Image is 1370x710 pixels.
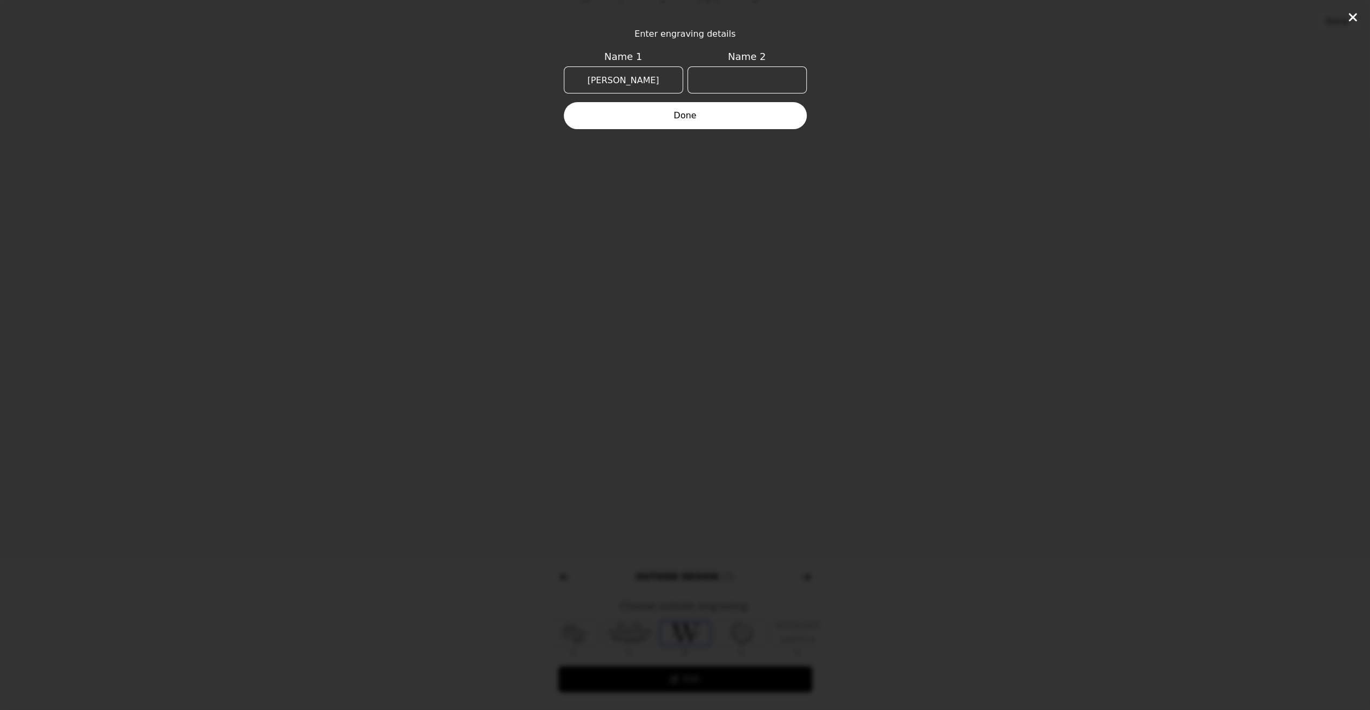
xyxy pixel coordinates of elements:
span: Enter engraving details [564,28,807,41]
button: Done [564,102,807,129]
span: Name 1 [564,49,683,64]
input: Name 1 [564,66,683,93]
span: Name 2 [687,49,807,64]
input: Name 2 [687,66,807,93]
